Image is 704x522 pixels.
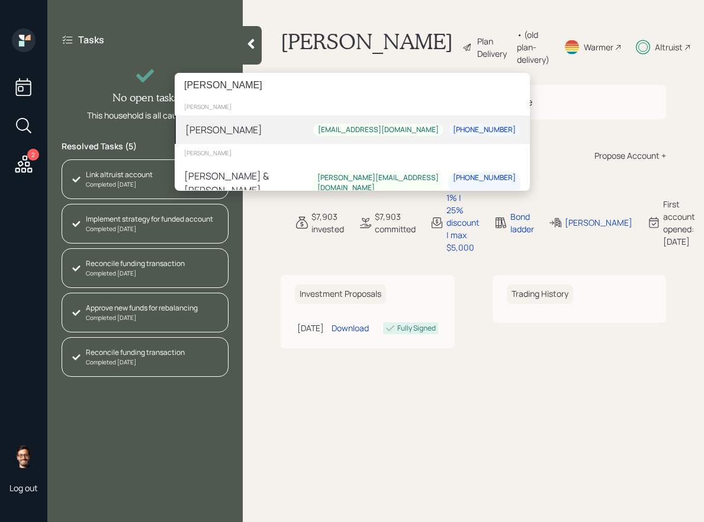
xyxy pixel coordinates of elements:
div: [PERSON_NAME][EMAIL_ADDRESS][DOMAIN_NAME] [317,174,438,194]
div: [PERSON_NAME] & [PERSON_NAME] [184,169,313,197]
div: [PERSON_NAME] [175,98,530,116]
div: [EMAIL_ADDRESS][DOMAIN_NAME] [318,125,439,135]
div: [PERSON_NAME] [185,123,262,137]
div: [PHONE_NUMBER] [453,125,516,135]
div: [PHONE_NUMBER] [453,174,516,184]
input: Type a command or search… [175,73,530,98]
div: [PERSON_NAME] [175,144,530,162]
